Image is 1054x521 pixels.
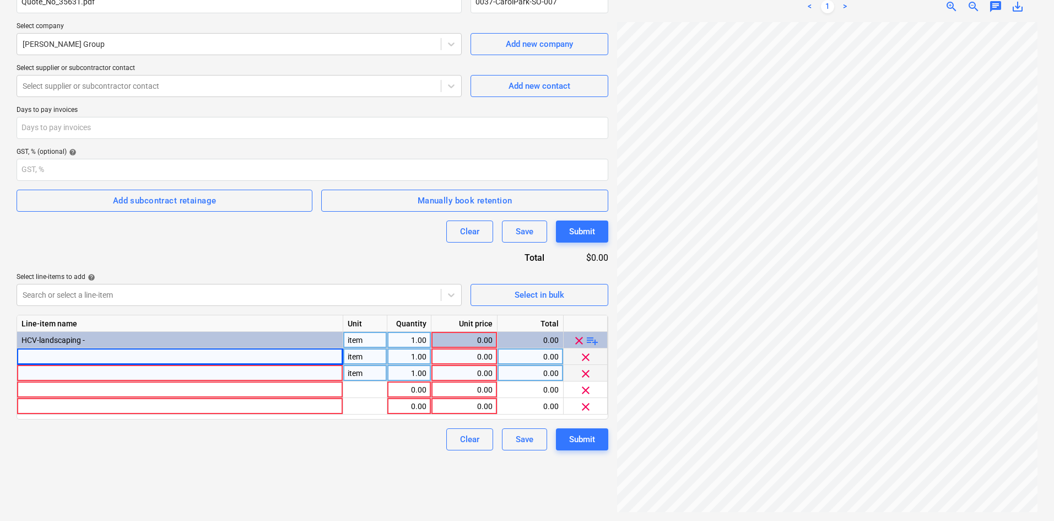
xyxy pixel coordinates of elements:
[17,159,608,181] input: GST, %
[17,148,608,157] div: GST, % (optional)
[436,398,493,415] div: 0.00
[502,428,547,450] button: Save
[392,365,426,382] div: 1.00
[516,224,533,239] div: Save
[579,351,592,364] span: clear
[572,334,586,347] span: clear
[436,365,493,382] div: 0.00
[343,348,387,365] div: item
[586,334,599,347] span: playlist_add
[387,315,431,332] div: Quantity
[516,432,533,447] div: Save
[17,273,462,282] div: Select line-items to add
[17,117,608,139] input: Days to pay invoices
[579,367,592,380] span: clear
[460,224,479,239] div: Clear
[502,382,559,398] div: 0.00
[471,33,608,55] button: Add new company
[321,190,608,212] button: Manually book retention
[436,332,493,348] div: 0.00
[392,398,426,415] div: 0.00
[431,315,498,332] div: Unit price
[17,106,608,117] p: Days to pay invoices
[515,288,564,302] div: Select in bulk
[556,221,608,243] button: Submit
[343,365,387,382] div: item
[569,224,595,239] div: Submit
[392,332,426,348] div: 1.00
[113,194,217,208] div: Add subcontract retainage
[502,398,559,415] div: 0.00
[85,273,95,281] span: help
[67,148,77,156] span: help
[579,400,592,413] span: clear
[21,336,85,345] span: HCV-landscaping -
[418,194,512,208] div: Manually book retention
[436,382,493,398] div: 0.00
[465,251,562,264] div: Total
[392,382,426,398] div: 0.00
[17,190,312,212] button: Add subcontract retainage
[471,284,608,306] button: Select in bulk
[509,79,570,93] div: Add new contact
[502,348,559,365] div: 0.00
[471,75,608,97] button: Add new contact
[460,432,479,447] div: Clear
[446,221,493,243] button: Clear
[999,468,1054,521] iframe: Chat Widget
[17,22,462,33] p: Select company
[579,384,592,397] span: clear
[17,315,343,332] div: Line-item name
[506,37,573,51] div: Add new company
[502,365,559,382] div: 0.00
[502,332,559,348] div: 0.00
[556,428,608,450] button: Submit
[343,332,387,348] div: item
[498,315,564,332] div: Total
[392,348,426,365] div: 1.00
[436,348,493,365] div: 0.00
[569,432,595,447] div: Submit
[502,221,547,243] button: Save
[343,315,387,332] div: Unit
[17,64,462,75] p: Select supplier or subcontractor contact
[446,428,493,450] button: Clear
[562,251,608,264] div: $0.00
